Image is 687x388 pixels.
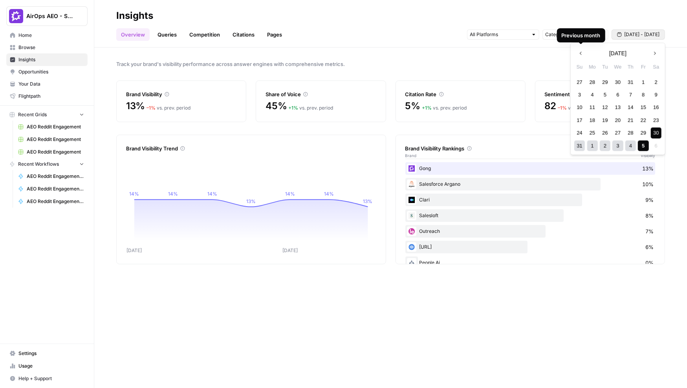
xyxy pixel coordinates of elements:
[600,128,610,138] div: Choose Tuesday, August 26th, 2025
[18,350,84,357] span: Settings
[651,128,661,138] div: Choose Saturday, August 30th, 2025
[126,248,142,254] tspan: [DATE]
[405,209,656,222] div: Salesloft
[651,115,661,126] div: Choose Saturday, August 23rd, 2025
[574,77,585,87] div: Choose Sunday, July 27th, 2025
[147,105,156,111] span: – 1 %
[609,49,627,57] span: [DATE]
[407,258,416,267] img: m91aa644vh47mb0y152o0kapheco
[574,115,585,126] div: Choose Sunday, August 17th, 2025
[638,115,649,126] div: Choose Friday, August 22nd, 2025
[645,212,654,220] span: 8%
[18,93,84,100] span: Flightpath
[407,164,416,173] img: w6cjb6u2gvpdnjw72qw8i2q5f3eb
[612,29,665,40] button: [DATE] - [DATE]
[645,227,654,235] span: 7%
[570,43,665,155] div: [DATE] - [DATE]
[587,102,598,113] div: Choose Monday, August 11th, 2025
[642,180,654,188] span: 10%
[15,183,88,195] a: AEO Reddit Engagement - Fork
[405,194,656,206] div: Clari
[638,90,649,100] div: Choose Friday, August 8th, 2025
[405,90,516,98] div: Citation Rate
[129,191,139,197] tspan: 14%
[645,243,654,251] span: 6%
[6,53,88,66] a: Insights
[405,256,656,269] div: People Ai
[600,61,610,72] div: Tu
[153,28,181,41] a: Queries
[612,128,623,138] div: Choose Wednesday, August 27th, 2025
[126,100,145,112] span: 13%
[574,141,585,151] div: Choose Sunday, August 31st, 2025
[638,141,649,151] div: Choose Friday, September 5th, 2025
[15,121,88,133] a: AEO Reddit Engagement
[624,31,660,38] span: [DATE] - [DATE]
[600,77,610,87] div: Choose Tuesday, July 29th, 2025
[6,90,88,102] a: Flightpath
[612,102,623,113] div: Choose Wednesday, August 13th, 2025
[600,90,610,100] div: Choose Tuesday, August 5th, 2025
[407,179,416,189] img: e001jt87q6ctylcrzboubucy6uux
[574,128,585,138] div: Choose Sunday, August 24th, 2025
[638,102,649,113] div: Choose Friday, August 15th, 2025
[6,6,88,26] button: Workspace: AirOps AEO - Single Brand (Gong)
[625,141,636,151] div: Choose Thursday, September 4th, 2025
[266,90,376,98] div: Share of Voice
[545,31,597,38] input: Category Related
[625,115,636,126] div: Choose Thursday, August 21st, 2025
[18,362,84,370] span: Usage
[625,102,636,113] div: Choose Thursday, August 14th, 2025
[15,170,88,183] a: AEO Reddit Engagement - Fork
[27,148,84,156] span: AEO Reddit Engagement
[600,141,610,151] div: Choose Tuesday, September 2nd, 2025
[15,146,88,158] a: AEO Reddit Engagement
[363,198,373,204] tspan: 13%
[26,12,74,20] span: AirOps AEO - Single Brand (Gong)
[651,77,661,87] div: Choose Saturday, August 2nd, 2025
[405,100,421,112] span: 5%
[545,90,655,98] div: Sentiment Score
[470,31,528,38] input: All Platforms
[126,145,376,152] div: Brand Visibility Trend
[289,104,333,112] div: vs. prev. period
[422,104,467,112] div: vs. prev. period
[6,29,88,42] a: Home
[651,102,661,113] div: Choose Saturday, August 16th, 2025
[625,90,636,100] div: Choose Thursday, August 7th, 2025
[651,61,661,72] div: Sa
[185,28,225,41] a: Competition
[6,66,88,78] a: Opportunities
[612,141,623,151] div: Choose Wednesday, September 3rd, 2025
[405,178,656,190] div: Salesforce Argano
[612,115,623,126] div: Choose Wednesday, August 20th, 2025
[422,105,432,111] span: + 1 %
[545,100,557,112] span: 82
[642,165,654,172] span: 13%
[600,115,610,126] div: Choose Tuesday, August 19th, 2025
[625,61,636,72] div: Th
[15,195,88,208] a: AEO Reddit Engagement - Fork
[15,133,88,146] a: AEO Reddit Engagement
[587,128,598,138] div: Choose Monday, August 25th, 2025
[612,77,623,87] div: Choose Wednesday, July 30th, 2025
[407,227,416,236] img: w5j8drkl6vorx9oircl0z03rjk9p
[405,162,656,175] div: Gong
[18,56,84,63] span: Insights
[645,196,654,204] span: 9%
[9,9,23,23] img: AirOps AEO - Single Brand (Gong) Logo
[587,61,598,72] div: Mo
[405,241,656,253] div: [URL]
[574,61,585,72] div: Su
[574,90,585,100] div: Choose Sunday, August 3rd, 2025
[405,145,656,152] div: Brand Visibility Rankings
[6,360,88,372] a: Usage
[169,191,178,197] tspan: 14%
[207,191,217,197] tspan: 14%
[651,90,661,100] div: Choose Saturday, August 9th, 2025
[612,90,623,100] div: Choose Wednesday, August 6th, 2025
[641,152,655,159] span: Visibility
[638,128,649,138] div: Choose Friday, August 29th, 2025
[116,28,150,41] a: Overview
[18,81,84,88] span: Your Data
